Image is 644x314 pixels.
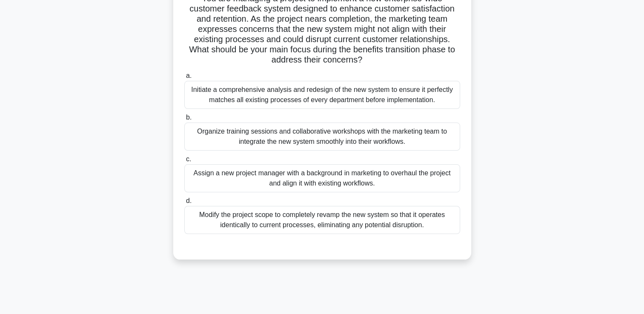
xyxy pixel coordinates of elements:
span: c. [186,155,191,163]
div: Assign a new project manager with a background in marketing to overhaul the project and align it ... [184,164,460,192]
span: b. [186,114,192,121]
div: Initiate a comprehensive analysis and redesign of the new system to ensure it perfectly matches a... [184,81,460,109]
span: a. [186,72,192,79]
span: d. [186,197,192,204]
div: Organize training sessions and collaborative workshops with the marketing team to integrate the n... [184,123,460,151]
div: Modify the project scope to completely revamp the new system so that it operates identically to c... [184,206,460,234]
